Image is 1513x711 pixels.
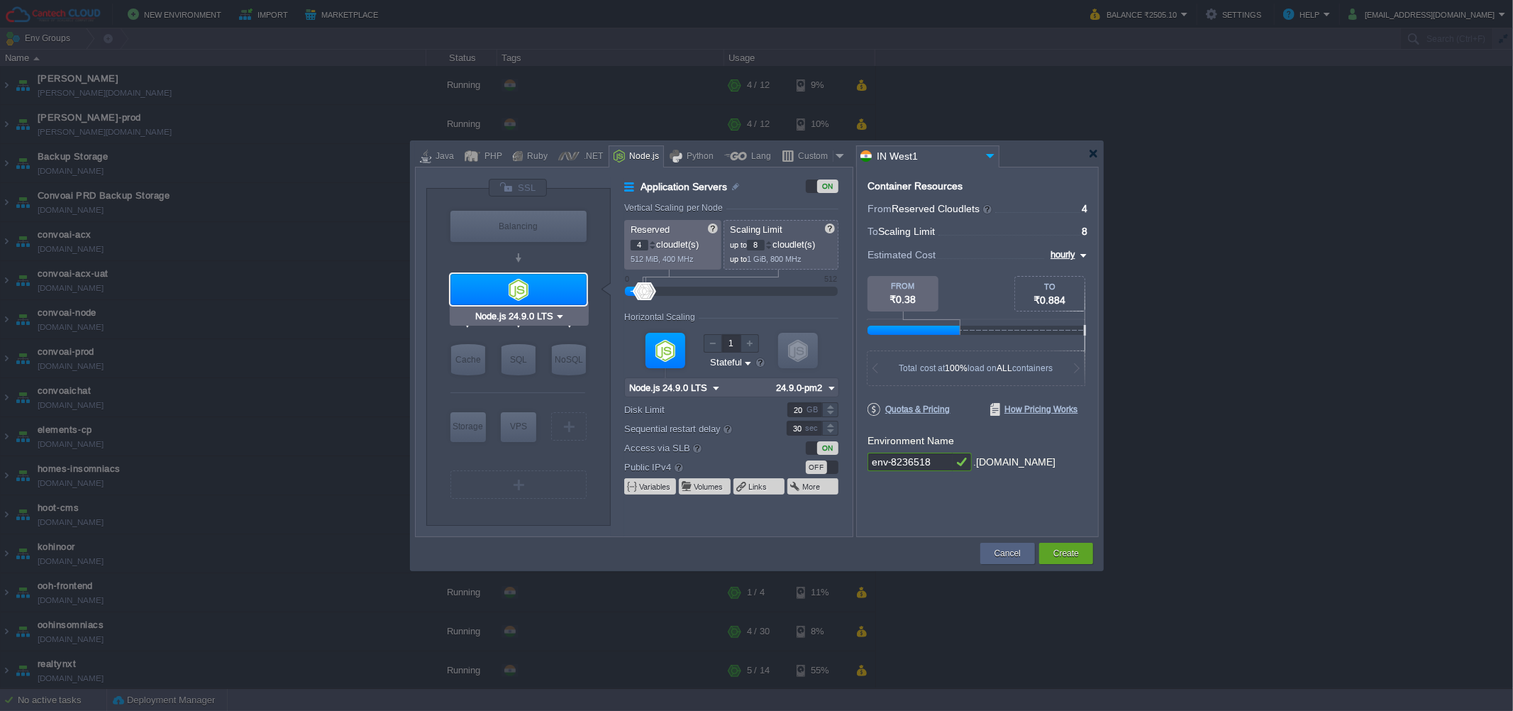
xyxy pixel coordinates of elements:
[990,403,1078,416] span: How Pricing Works
[868,181,963,192] div: Container Resources
[694,481,724,492] button: Volumes
[817,441,838,455] div: ON
[625,275,629,283] div: 0
[501,412,536,441] div: VPS
[624,312,699,322] div: Horizontal Scaling
[624,459,768,475] label: Public IPv4
[552,344,586,375] div: NoSQL Databases
[748,481,768,492] button: Links
[625,146,659,167] div: Node.js
[730,255,747,263] span: up to
[631,224,670,235] span: Reserved
[868,282,938,290] div: FROM
[501,412,536,442] div: Elastic VPS
[817,180,838,193] div: ON
[868,226,878,237] span: To
[994,546,1021,561] button: Cancel
[1034,294,1066,306] span: ₹0.884
[682,146,714,167] div: Python
[1015,282,1085,291] div: TO
[450,470,587,499] div: Create New Layer
[868,203,892,214] span: From
[730,236,833,250] p: cloudlet(s)
[824,275,837,283] div: 512
[523,146,548,167] div: Ruby
[868,435,954,446] label: Environment Name
[730,241,747,249] span: up to
[805,421,821,435] div: sec
[892,203,993,214] span: Reserved Cloudlets
[639,481,672,492] button: Variables
[747,255,802,263] span: 1 GiB, 800 MHz
[868,247,936,263] span: Estimated Cost
[890,294,916,305] span: ₹0.38
[973,453,1055,472] div: .[DOMAIN_NAME]
[1082,226,1087,237] span: 8
[480,146,502,167] div: PHP
[624,402,768,417] label: Disk Limit
[802,481,821,492] button: More
[451,344,485,375] div: Cache
[431,146,454,167] div: Java
[631,236,716,250] p: cloudlet(s)
[624,440,768,456] label: Access via SLB
[747,146,771,167] div: Lang
[1053,546,1079,561] button: Create
[624,203,726,213] div: Vertical Scaling per Node
[551,412,587,441] div: Create New Layer
[807,403,821,417] div: GB
[450,412,486,441] div: Storage
[501,344,536,375] div: SQL
[806,461,827,474] div: OFF
[1082,203,1087,214] span: 4
[580,146,603,167] div: .NET
[868,403,951,416] span: Quotas & Pricing
[450,412,486,442] div: Storage Containers
[450,211,587,242] div: Balancing
[501,344,536,375] div: SQL Databases
[794,146,833,167] div: Custom
[878,226,935,237] span: Scaling Limit
[624,421,768,436] label: Sequential restart delay
[552,344,586,375] div: NoSQL
[631,255,694,263] span: 512 MiB, 400 MHz
[450,274,587,305] div: Application Servers
[450,211,587,242] div: Load Balancer
[730,224,783,235] span: Scaling Limit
